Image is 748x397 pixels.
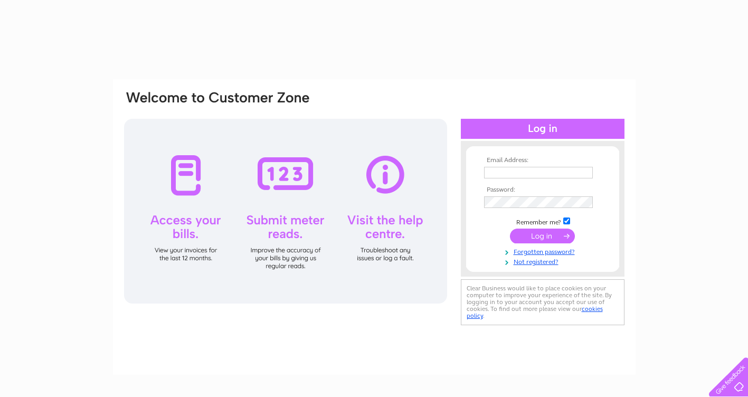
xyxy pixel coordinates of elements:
[484,246,604,256] a: Forgotten password?
[481,216,604,226] td: Remember me?
[484,256,604,266] a: Not registered?
[510,229,575,243] input: Submit
[467,305,603,319] a: cookies policy
[461,279,624,325] div: Clear Business would like to place cookies on your computer to improve your experience of the sit...
[481,157,604,164] th: Email Address:
[481,186,604,194] th: Password:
